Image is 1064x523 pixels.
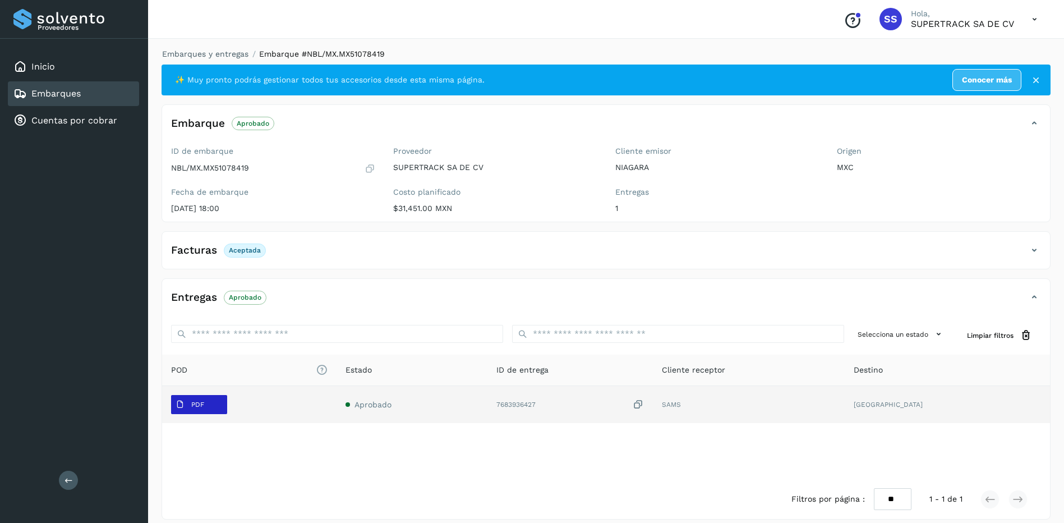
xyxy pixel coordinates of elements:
label: Origen [837,146,1041,156]
p: Hola, [911,9,1014,19]
button: Limpiar filtros [958,325,1041,346]
span: Filtros por página : [791,493,865,505]
label: Cliente emisor [615,146,819,156]
label: Proveedor [393,146,597,156]
td: SAMS [653,386,845,423]
span: Limpiar filtros [967,331,1014,341]
p: Aprobado [237,120,269,127]
div: Cuentas por cobrar [8,108,139,133]
p: Aprobado [229,293,261,301]
p: 1 [615,204,819,213]
p: MXC [837,163,1041,172]
label: ID de embarque [171,146,375,156]
div: Inicio [8,54,139,79]
nav: breadcrumb [162,48,1051,60]
div: 7683936427 [496,399,644,411]
div: Embarques [8,81,139,106]
div: EntregasAprobado [162,288,1050,316]
span: POD [171,364,328,376]
span: Aprobado [354,400,391,409]
a: Embarques [31,88,81,99]
p: SUPERTRACK SA DE CV [911,19,1014,29]
div: FacturasAceptada [162,241,1050,269]
label: Costo planificado [393,187,597,197]
span: 1 - 1 de 1 [929,493,962,505]
a: Inicio [31,61,55,72]
span: Cliente receptor [662,364,725,376]
button: Selecciona un estado [853,325,949,343]
span: Estado [346,364,372,376]
span: ID de entrega [496,364,549,376]
span: Embarque #NBL/MX.MX51078419 [259,49,385,58]
td: [GEOGRAPHIC_DATA] [845,386,1050,423]
p: NBL/MX.MX51078419 [171,163,249,173]
p: Aceptada [229,246,261,254]
span: Destino [854,364,883,376]
p: [DATE] 18:00 [171,204,375,213]
h4: Embarque [171,117,225,130]
label: Fecha de embarque [171,187,375,197]
label: Entregas [615,187,819,197]
button: PDF [171,395,227,414]
p: NIAGARA [615,163,819,172]
a: Cuentas por cobrar [31,115,117,126]
h4: Facturas [171,244,217,257]
a: Conocer más [952,69,1021,91]
span: ✨ Muy pronto podrás gestionar todos tus accesorios desde esta misma página. [175,74,485,86]
div: EmbarqueAprobado [162,114,1050,142]
p: Proveedores [38,24,135,31]
p: PDF [191,401,204,409]
p: SUPERTRACK SA DE CV [393,163,597,172]
a: Embarques y entregas [162,49,248,58]
p: $31,451.00 MXN [393,204,597,213]
h4: Entregas [171,291,217,304]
